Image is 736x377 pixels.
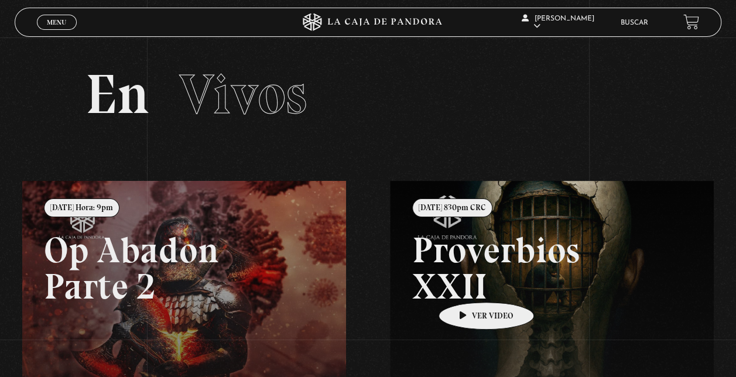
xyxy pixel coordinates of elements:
a: View your shopping cart [683,14,699,30]
a: Buscar [621,19,648,26]
span: Vivos [179,61,307,128]
span: Menu [47,19,66,26]
span: [PERSON_NAME] [521,15,594,30]
span: Cerrar [43,29,71,37]
h2: En [85,67,651,122]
